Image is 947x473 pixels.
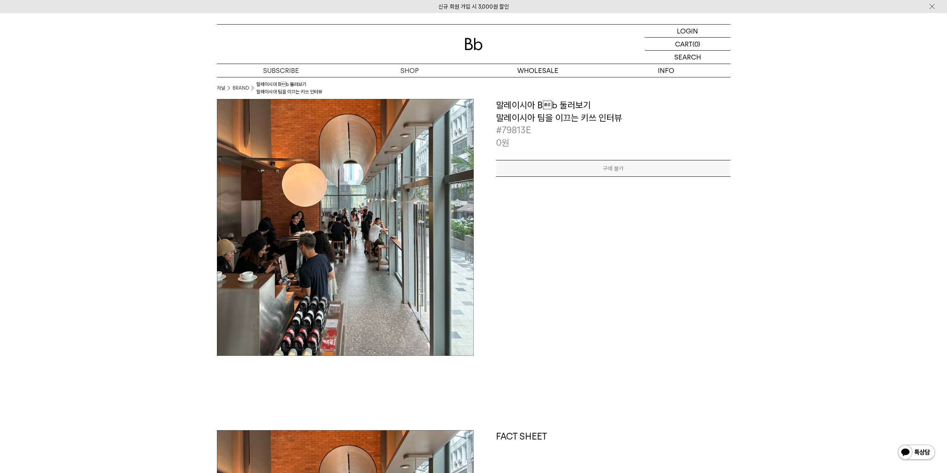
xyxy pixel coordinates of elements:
[217,99,474,356] img: 말레이시아 Bb 둘러보기말레이시아 팀을 이끄는 키쓰 인터뷰
[645,38,730,51] a: CART (0)
[217,84,225,92] a: 저널
[465,38,483,50] img: 로고
[496,430,730,473] h1: FACT SHEET
[645,25,730,38] a: LOGIN
[233,84,249,92] a: BRAND
[438,3,509,10] a: 신규 회원 가입 시 3,000원 할인
[256,81,322,95] li: 말레이시아 Bb 둘러보기 말레이시아 팀을 이끄는 키쓰 인터뷰
[217,64,345,77] a: SUBSCRIBE
[502,137,509,148] span: 원
[675,38,692,50] p: CART
[897,444,936,462] img: 카카오톡 채널 1:1 채팅 버튼
[674,51,701,64] p: SEARCH
[496,99,730,124] h3: 말레이시아 Bb 둘러보기 말레이시아 팀을 이끄는 키쓰 인터뷰
[496,137,509,149] p: 0
[692,38,700,50] p: (0)
[602,64,730,77] p: INFO
[345,64,474,77] a: SHOP
[474,64,602,77] p: WHOLESALE
[496,124,730,137] p: #79813E
[677,25,698,37] p: LOGIN
[496,160,730,177] button: 구매 불가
